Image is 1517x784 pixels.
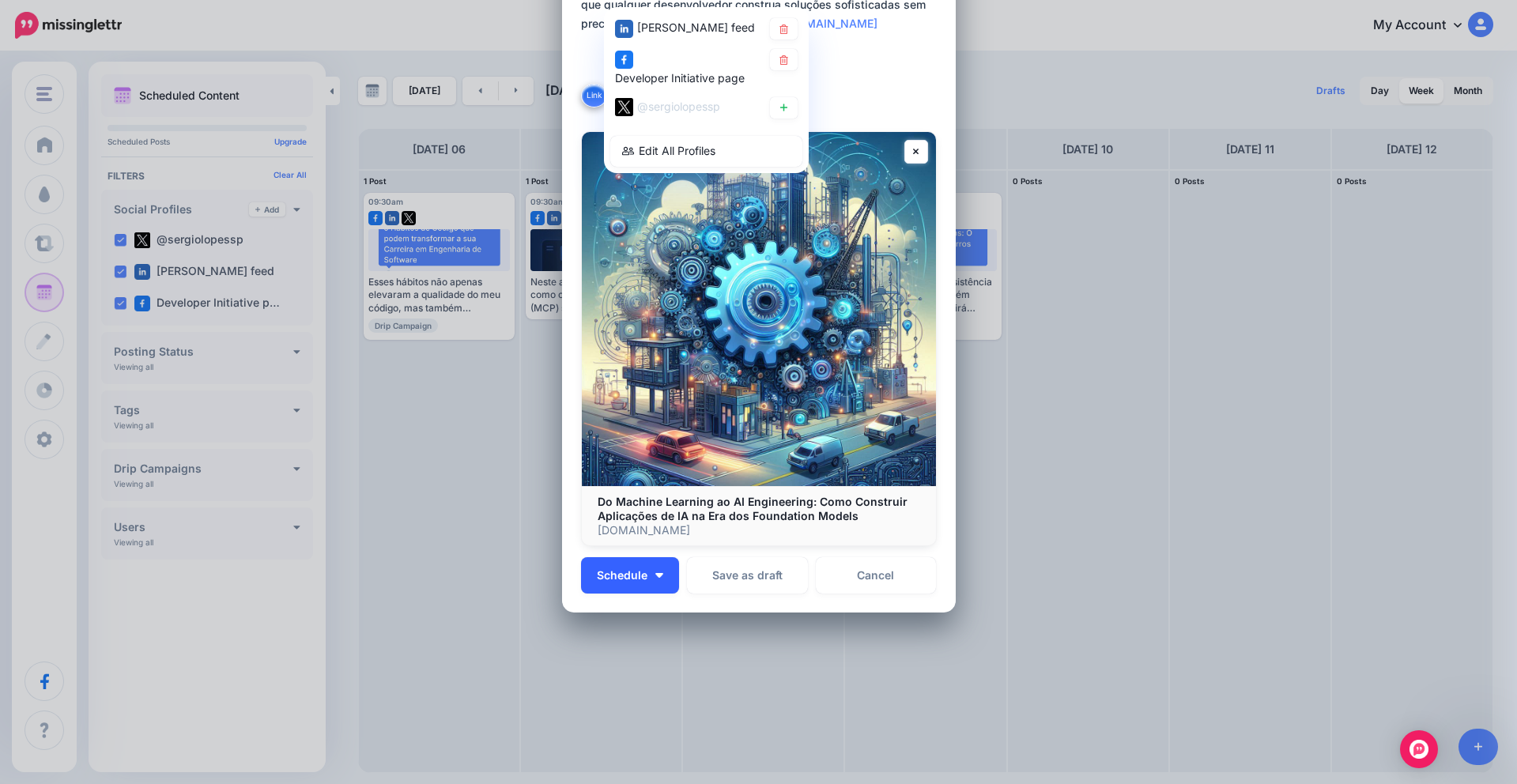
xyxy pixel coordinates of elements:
img: arrow-down-white.png [655,573,663,578]
span: Schedule [597,570,647,581]
img: facebook-square.png [615,50,633,68]
img: linkedin-square.png [615,19,633,37]
a: Edit All Profiles [610,135,802,166]
img: Do Machine Learning ao AI Engineering: Como Construir Aplicações de IA na Era dos Foundation Models [582,132,936,486]
b: Do Machine Learning ao AI Engineering: Como Construir Aplicações de IA na Era dos Foundation Models [598,495,908,522]
span: [PERSON_NAME] feed [637,21,755,34]
button: Link [581,84,607,107]
p: [DOMAIN_NAME] [598,523,920,537]
button: Save as draft [687,557,808,594]
span: Developer Initiative page [615,70,745,84]
div: Open Intercom Messenger [1400,730,1438,768]
a: Cancel [816,557,937,594]
img: twitter-square.png [615,98,633,116]
span: @sergiolopessp [637,99,720,112]
button: Schedule [581,557,679,594]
